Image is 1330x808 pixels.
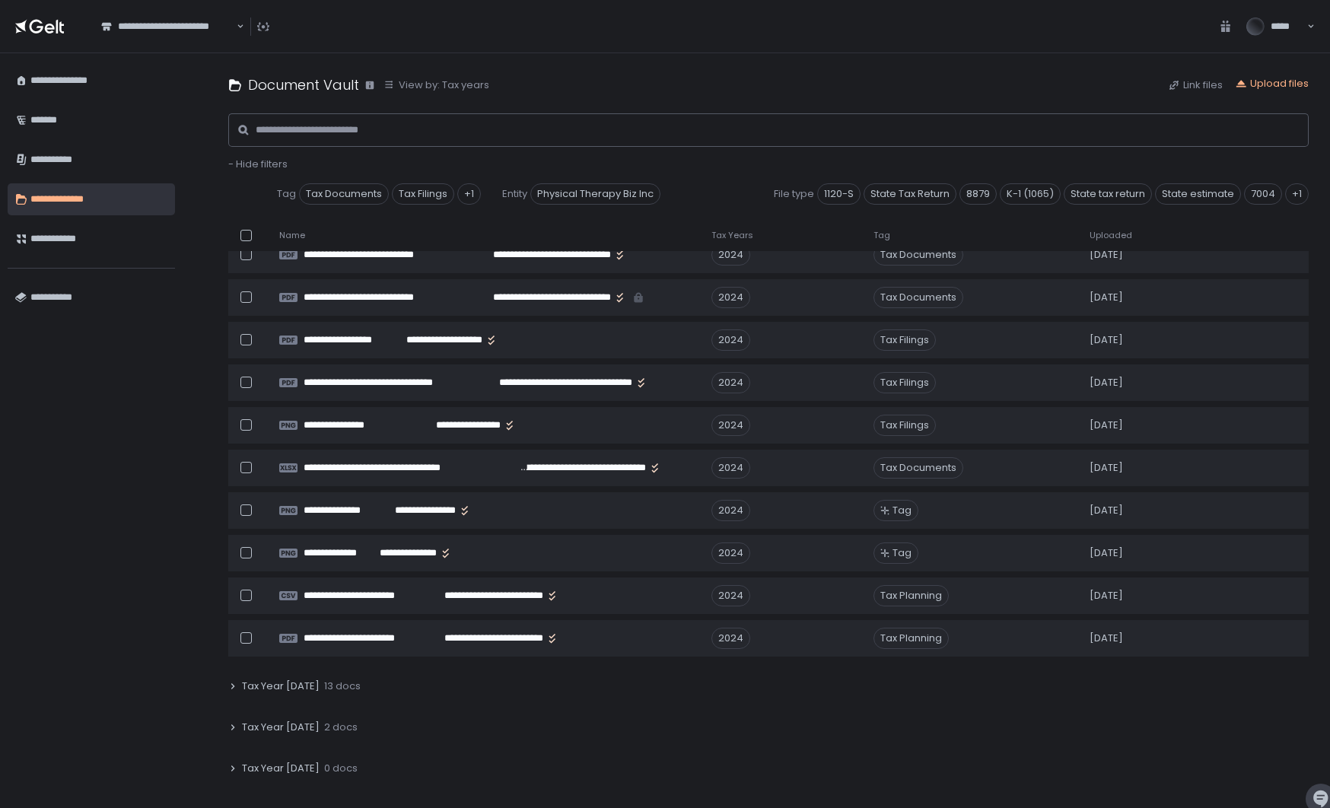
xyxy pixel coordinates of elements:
[1090,504,1123,517] span: [DATE]
[242,679,320,693] span: Tax Year [DATE]
[1168,78,1223,92] button: Link files
[457,183,481,205] div: +1
[774,187,814,201] span: File type
[530,183,660,205] span: Physical Therapy Biz Inc
[91,11,244,43] div: Search for option
[1285,183,1309,205] div: +1
[873,329,936,351] span: Tax Filings
[248,75,359,95] h1: Document Vault
[1090,376,1123,390] span: [DATE]
[1090,418,1123,432] span: [DATE]
[864,183,956,205] span: State Tax Return
[228,157,288,171] button: - Hide filters
[242,762,320,775] span: Tax Year [DATE]
[1090,230,1132,241] span: Uploaded
[711,628,750,649] div: 2024
[1064,183,1152,205] span: State tax return
[1090,546,1123,560] span: [DATE]
[279,230,305,241] span: Name
[234,19,235,34] input: Search for option
[711,244,750,266] div: 2024
[502,187,527,201] span: Entity
[711,500,750,521] div: 2024
[1090,248,1123,262] span: [DATE]
[711,415,750,436] div: 2024
[873,230,890,241] span: Tag
[1000,183,1061,205] span: K-1 (1065)
[711,457,750,479] div: 2024
[892,546,912,560] span: Tag
[873,287,963,308] span: Tax Documents
[392,183,454,205] span: Tax Filings
[277,187,296,201] span: Tag
[711,230,753,241] span: Tax Years
[873,628,949,649] span: Tax Planning
[711,329,750,351] div: 2024
[1244,183,1282,205] span: 7004
[1235,77,1309,91] button: Upload files
[383,78,489,92] button: View by: Tax years
[711,542,750,564] div: 2024
[711,372,750,393] div: 2024
[711,287,750,308] div: 2024
[1090,631,1123,645] span: [DATE]
[242,721,320,734] span: Tax Year [DATE]
[324,721,358,734] span: 2 docs
[873,457,963,479] span: Tax Documents
[959,183,997,205] span: 8879
[873,415,936,436] span: Tax Filings
[1155,183,1241,205] span: State estimate
[873,585,949,606] span: Tax Planning
[817,183,861,205] span: 1120-S
[892,504,912,517] span: Tag
[1090,461,1123,475] span: [DATE]
[1090,291,1123,304] span: [DATE]
[299,183,389,205] span: Tax Documents
[873,372,936,393] span: Tax Filings
[324,762,358,775] span: 0 docs
[873,244,963,266] span: Tax Documents
[1090,589,1123,603] span: [DATE]
[711,585,750,606] div: 2024
[324,679,361,693] span: 13 docs
[1090,333,1123,347] span: [DATE]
